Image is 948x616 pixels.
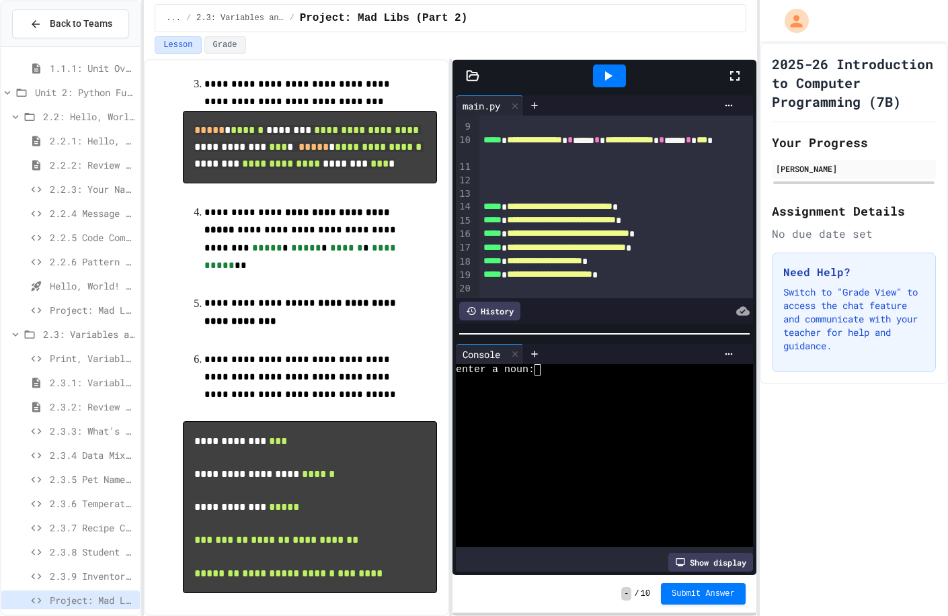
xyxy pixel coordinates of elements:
div: 18 [456,255,473,269]
span: 2.2: Hello, World! [43,109,134,124]
span: Project: Mad Libs (Part 1) [50,303,134,317]
div: 11 [456,161,473,174]
div: 16 [456,228,473,241]
p: Switch to "Grade View" to access the chat feature and communicate with your teacher for help and ... [783,285,924,353]
div: 17 [456,241,473,255]
button: Lesson [155,36,201,54]
span: 2.3.4 Data Mix-Up Fix [50,448,134,462]
div: 13 [456,187,473,201]
span: - [621,587,631,601]
div: History [459,302,520,320]
span: 2.3.6 Temperature Converter [50,496,134,511]
span: 2.3.3: What's the Type? [50,424,134,438]
h1: 2025-26 Introduction to Computer Programming (7B) [772,54,936,111]
div: 19 [456,269,473,282]
span: 2.2.6 Pattern Display Challenge [50,255,134,269]
span: 2.3.5 Pet Name Keeper [50,472,134,486]
button: Back to Teams [12,9,129,38]
span: ... [166,13,181,24]
span: 2.2.3: Your Name and Favorite Movie [50,182,134,196]
span: Project: Mad Libs (Part 2) [50,593,134,607]
span: 2.3.7 Recipe Calculator [50,521,134,535]
span: 2.3.9 Inventory Organizer [50,569,134,583]
div: 9 [456,120,473,134]
div: No due date set [772,226,936,242]
span: 2.2.2: Review - Hello, World! [50,158,134,172]
span: 2.2.4 Message Fix [50,206,134,220]
div: Console [456,344,524,364]
div: My Account [771,5,812,36]
span: 1.1.1: Unit Overview [50,61,134,75]
span: 2.3: Variables and Data Types [196,13,284,24]
span: / [186,13,191,24]
span: Project: Mad Libs (Part 2) [300,10,468,26]
div: 20 [456,282,473,296]
span: Submit Answer [672,588,735,599]
div: Console [456,347,507,361]
button: Submit Answer [661,583,746,605]
h2: Your Progress [772,133,936,152]
div: main.py [456,95,524,116]
span: Hello, World! - Quiz [50,279,134,293]
span: 2.3: Variables and Data Types [43,327,134,341]
span: / [289,13,294,24]
div: Show display [668,553,753,572]
h3: Need Help? [783,264,924,280]
span: Back to Teams [50,17,112,31]
span: enter a noun: [456,364,535,376]
button: Grade [204,36,246,54]
div: main.py [456,99,507,113]
span: 2.2.5 Code Commentary Creator [50,230,134,245]
div: [PERSON_NAME] [776,163,932,175]
div: 15 [456,214,473,228]
h2: Assignment Details [772,202,936,220]
div: 10 [456,134,473,161]
div: 12 [456,174,473,187]
span: Print, Variables, Input & Data Types Review [50,351,134,365]
span: 2.2.1: Hello, World! [50,134,134,148]
span: 2.3.1: Variables and Data Types [50,376,134,390]
span: 2.3.2: Review - Variables and Data Types [50,400,134,414]
span: Unit 2: Python Fundamentals [35,85,134,99]
span: 2.3.8 Student ID Scanner [50,545,134,559]
span: 10 [641,588,650,599]
span: / [634,588,639,599]
div: 14 [456,200,473,214]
